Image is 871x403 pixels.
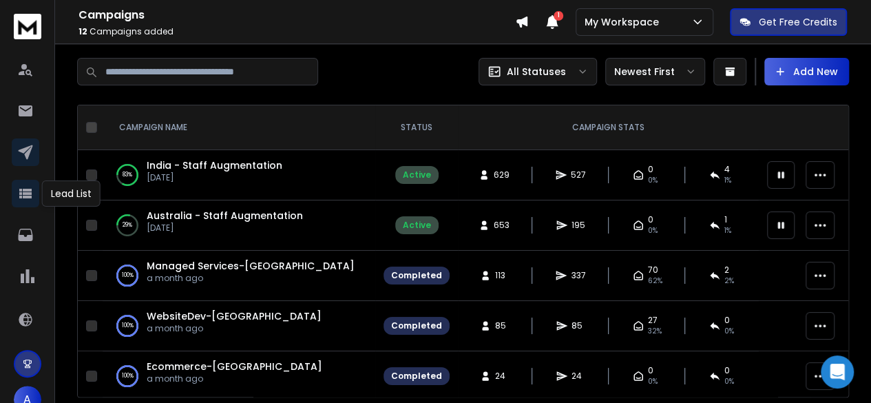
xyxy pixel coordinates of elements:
[78,25,87,37] span: 12
[724,365,730,376] span: 0
[391,320,442,331] div: Completed
[122,369,134,383] p: 100 %
[375,105,458,150] th: STATUS
[648,326,662,337] span: 32 %
[648,315,658,326] span: 27
[147,273,355,284] p: a month ago
[495,270,509,281] span: 113
[103,105,375,150] th: CAMPAIGN NAME
[648,265,658,276] span: 70
[391,371,442,382] div: Completed
[571,270,585,281] span: 337
[103,301,375,351] td: 100%WebsiteDev-[GEOGRAPHIC_DATA]a month ago
[507,65,566,79] p: All Statuses
[147,259,355,273] a: Managed Services-[GEOGRAPHIC_DATA]
[554,11,563,21] span: 1
[103,251,375,301] td: 100%Managed Services-[GEOGRAPHIC_DATA]a month ago
[122,269,134,282] p: 100 %
[78,26,515,37] p: Campaigns added
[103,200,375,251] td: 29%Australia - Staff Augmentation[DATE]
[571,169,586,180] span: 527
[495,320,509,331] span: 85
[147,209,303,223] a: Australia - Staff Augmentation
[147,323,322,334] p: a month ago
[571,220,585,231] span: 195
[147,309,322,323] a: WebsiteDev-[GEOGRAPHIC_DATA]
[648,365,653,376] span: 0
[724,315,730,326] span: 0
[147,360,322,373] a: Ecommerce-[GEOGRAPHIC_DATA]
[724,214,727,225] span: 1
[42,180,101,207] div: Lead List
[122,319,134,333] p: 100 %
[391,270,442,281] div: Completed
[724,164,730,175] span: 4
[724,376,734,387] span: 0 %
[147,172,282,183] p: [DATE]
[78,7,515,23] h1: Campaigns
[123,218,132,232] p: 29 %
[147,158,282,172] a: India - Staff Augmentation
[494,169,510,180] span: 629
[648,214,653,225] span: 0
[585,15,664,29] p: My Workspace
[147,373,322,384] p: a month ago
[764,58,849,85] button: Add New
[147,223,303,234] p: [DATE]
[648,164,653,175] span: 0
[724,175,731,186] span: 1 %
[571,320,585,331] span: 85
[403,169,431,180] div: Active
[724,225,731,236] span: 1 %
[123,168,132,182] p: 83 %
[494,220,510,231] span: 653
[648,276,662,287] span: 62 %
[724,326,734,337] span: 0 %
[648,376,658,387] span: 0 %
[648,175,658,186] span: 0 %
[495,371,509,382] span: 24
[605,58,705,85] button: Newest First
[103,351,375,402] td: 100%Ecommerce-[GEOGRAPHIC_DATA]a month ago
[648,225,658,236] span: 0 %
[458,105,759,150] th: CAMPAIGN STATS
[821,355,854,389] div: Open Intercom Messenger
[403,220,431,231] div: Active
[14,14,41,39] img: logo
[759,15,837,29] p: Get Free Credits
[571,371,585,382] span: 24
[103,150,375,200] td: 83%India - Staff Augmentation[DATE]
[724,276,734,287] span: 2 %
[724,265,729,276] span: 2
[730,8,847,36] button: Get Free Credits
